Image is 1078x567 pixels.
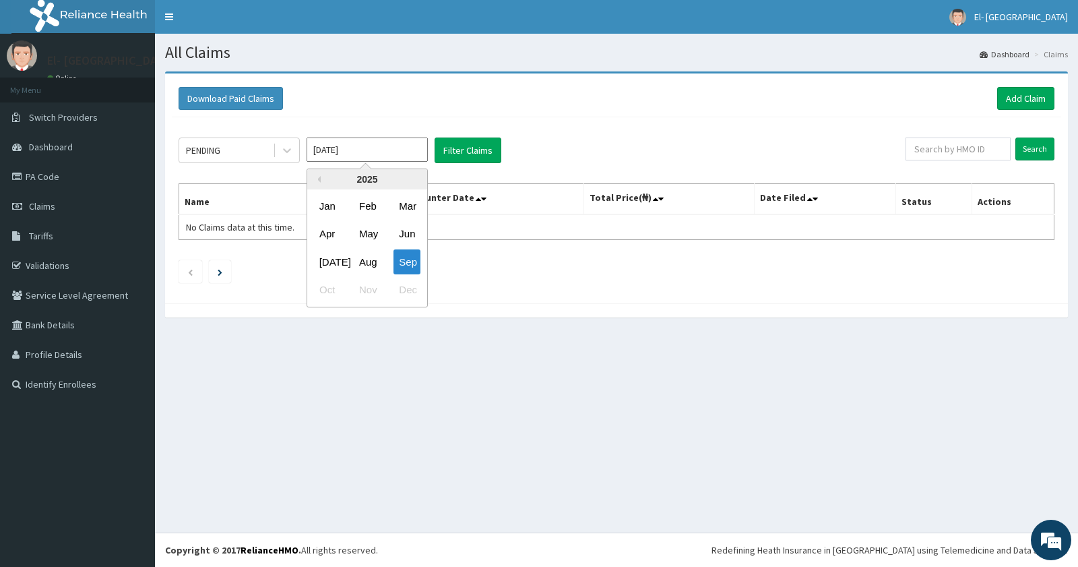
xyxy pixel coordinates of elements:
[241,544,298,556] a: RelianceHMO
[583,184,754,215] th: Total Price(₦)
[895,184,972,215] th: Status
[218,266,222,278] a: Next page
[314,222,341,247] div: Choose April 2025
[314,193,341,218] div: Choose January 2025
[78,170,186,306] span: We're online!
[974,11,1068,23] span: El- [GEOGRAPHIC_DATA]
[307,138,428,162] input: Select Month and Year
[165,544,301,556] strong: Copyright © 2017 .
[307,192,427,304] div: month 2025-09
[314,249,341,274] div: Choose July 2025
[25,67,55,101] img: d_794563401_company_1708531726252_794563401
[435,138,501,163] button: Filter Claims
[1031,49,1068,60] li: Claims
[29,230,53,242] span: Tariffs
[155,533,1078,567] footer: All rights reserved.
[47,55,175,67] p: El- [GEOGRAPHIC_DATA]
[307,169,427,189] div: 2025
[165,44,1068,61] h1: All Claims
[186,144,220,157] div: PENDING
[354,193,381,218] div: Choose February 2025
[997,87,1054,110] a: Add Claim
[179,184,400,215] th: Name
[314,176,321,183] button: Previous Year
[393,193,420,218] div: Choose March 2025
[1015,138,1054,160] input: Search
[47,73,80,83] a: Online
[29,141,73,153] span: Dashboard
[972,184,1054,215] th: Actions
[29,111,98,123] span: Switch Providers
[949,9,966,26] img: User Image
[7,40,37,71] img: User Image
[187,266,193,278] a: Previous page
[354,249,381,274] div: Choose August 2025
[393,222,420,247] div: Choose June 2025
[354,222,381,247] div: Choose May 2025
[906,138,1011,160] input: Search by HMO ID
[29,200,55,212] span: Claims
[711,543,1068,557] div: Redefining Heath Insurance in [GEOGRAPHIC_DATA] using Telemedicine and Data Science!
[179,87,283,110] button: Download Paid Claims
[980,49,1029,60] a: Dashboard
[221,7,253,39] div: Minimize live chat window
[755,184,896,215] th: Date Filed
[70,76,226,93] div: Chat with us now
[186,221,294,233] span: No Claims data at this time.
[393,249,420,274] div: Choose September 2025
[7,368,257,415] textarea: Type your message and hit 'Enter'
